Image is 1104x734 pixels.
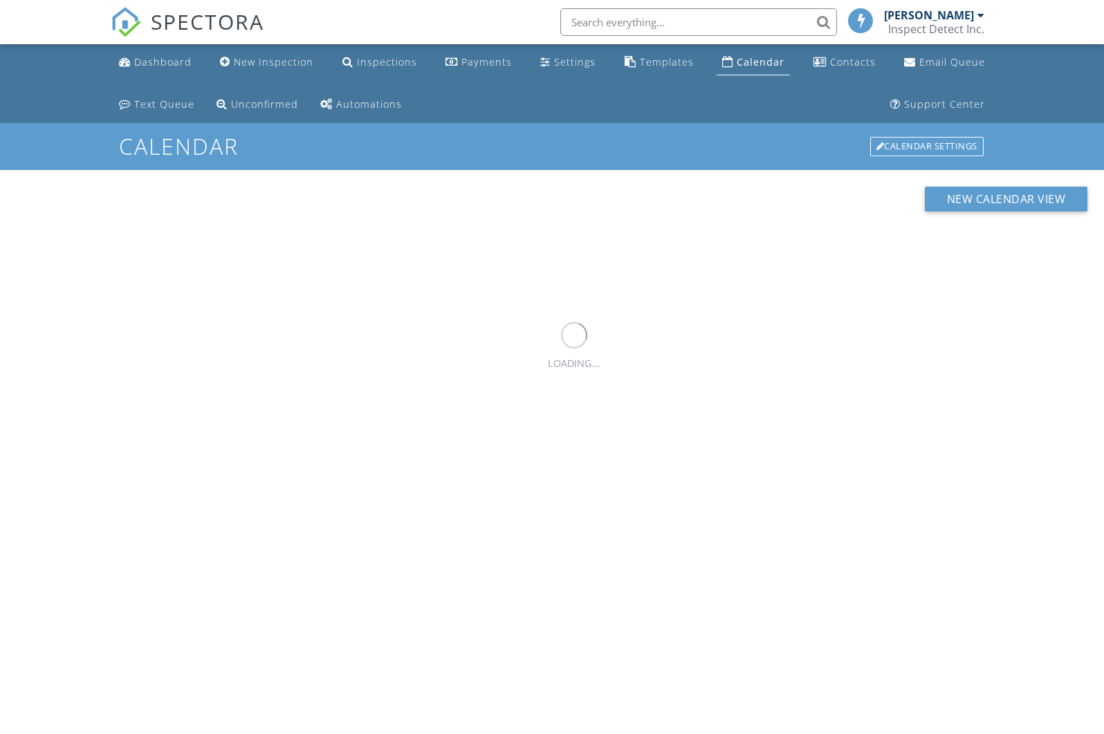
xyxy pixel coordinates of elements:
div: New Inspection [234,55,313,68]
a: Calendar Settings [869,135,985,158]
span: SPECTORA [151,7,264,36]
div: Unconfirmed [231,97,298,111]
div: Calendar [737,55,784,68]
a: Settings [535,50,601,75]
a: New Inspection [214,50,319,75]
a: SPECTORA [111,19,264,48]
button: New Calendar View [925,187,1088,211]
div: Templates [640,55,694,68]
div: Calendar Settings [870,137,984,156]
a: Email Queue [899,50,991,75]
div: Automations [336,97,402,111]
a: Support Center [885,92,991,117]
div: Support Center [904,97,985,111]
a: Dashboard [113,50,197,75]
a: Unconfirmed [211,92,304,117]
div: Inspect Detect Inc. [888,22,984,36]
div: Contacts [830,55,876,68]
a: Calendar [717,50,790,75]
div: Settings [554,55,596,68]
a: Payments [440,50,517,75]
a: Templates [619,50,699,75]
div: [PERSON_NAME] [884,8,974,22]
a: Automations (Basic) [315,92,407,117]
div: Payments [461,55,512,68]
input: Search everything... [560,8,837,36]
h1: Calendar [119,134,984,158]
a: Text Queue [113,92,200,117]
div: Text Queue [134,97,194,111]
div: Email Queue [919,55,985,68]
a: Contacts [808,50,881,75]
img: The Best Home Inspection Software - Spectora [111,7,141,37]
div: LOADING... [548,356,600,371]
div: Inspections [357,55,417,68]
a: Inspections [337,50,423,75]
div: Dashboard [134,55,192,68]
